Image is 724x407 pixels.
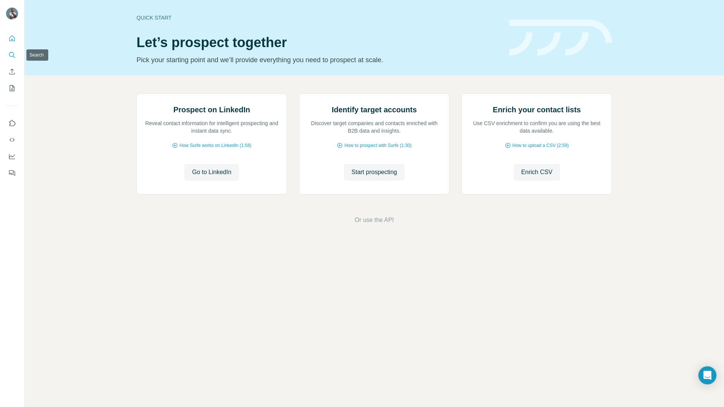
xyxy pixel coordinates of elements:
h2: Prospect on LinkedIn [173,104,250,115]
button: Or use the API [354,216,394,225]
button: Dashboard [6,150,18,163]
button: Start prospecting [344,164,405,181]
button: Quick start [6,32,18,45]
button: Enrich CSV [6,65,18,78]
span: How to upload a CSV (2:59) [512,142,569,149]
span: Start prospecting [351,168,397,177]
img: Avatar [6,8,18,20]
div: Open Intercom Messenger [698,366,716,384]
h2: Identify target accounts [332,104,417,115]
button: Go to LinkedIn [184,164,239,181]
span: Enrich CSV [521,168,552,177]
p: Discover target companies and contacts enriched with B2B data and insights. [307,119,442,135]
p: Pick your starting point and we’ll provide everything you need to prospect at scale. [137,55,500,65]
img: banner [509,20,612,56]
span: How to prospect with Surfe (1:30) [344,142,411,149]
h1: Let’s prospect together [137,35,500,50]
button: Search [6,48,18,62]
p: Use CSV enrichment to confirm you are using the best data available. [469,119,604,135]
span: How Surfe works on LinkedIn (1:58) [179,142,252,149]
button: My lists [6,81,18,95]
div: Quick start [137,14,500,21]
button: Use Surfe API [6,133,18,147]
p: Reveal contact information for intelligent prospecting and instant data sync. [144,119,279,135]
span: Go to LinkedIn [192,168,231,177]
button: Feedback [6,166,18,180]
h2: Enrich your contact lists [493,104,581,115]
button: Enrich CSV [514,164,560,181]
button: Use Surfe on LinkedIn [6,116,18,130]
